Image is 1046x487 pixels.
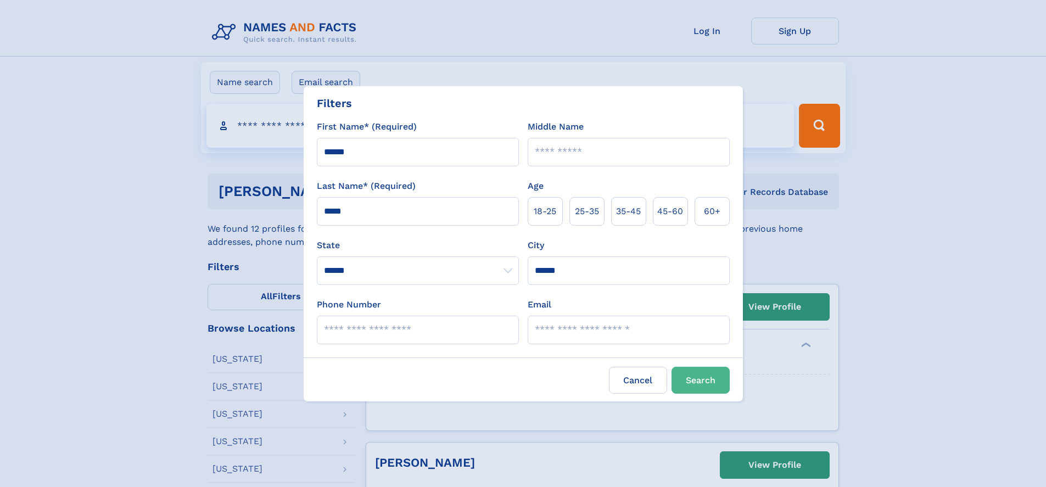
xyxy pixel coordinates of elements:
[528,239,544,252] label: City
[528,180,544,193] label: Age
[528,120,584,133] label: Middle Name
[528,298,551,311] label: Email
[609,367,667,394] label: Cancel
[704,205,720,218] span: 60+
[616,205,641,218] span: 35‑45
[317,95,352,111] div: Filters
[575,205,599,218] span: 25‑35
[317,120,417,133] label: First Name* (Required)
[317,239,519,252] label: State
[672,367,730,394] button: Search
[317,298,381,311] label: Phone Number
[317,180,416,193] label: Last Name* (Required)
[657,205,683,218] span: 45‑60
[534,205,556,218] span: 18‑25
